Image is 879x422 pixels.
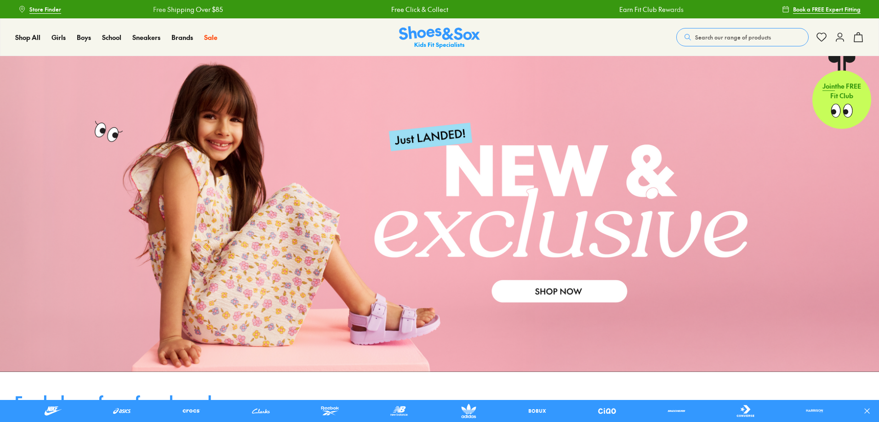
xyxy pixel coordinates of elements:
[18,1,61,17] a: Store Finder
[102,33,121,42] a: School
[31,5,101,14] a: Free Shipping Over $85
[676,28,809,46] button: Search our range of products
[782,1,861,17] a: Book a FREE Expert Fitting
[812,56,871,129] a: Jointhe FREE Fit Club
[822,83,835,92] span: Join
[497,5,562,14] a: Earn Fit Club Rewards
[269,5,326,14] a: Free Click & Collect
[15,33,40,42] a: Shop All
[812,75,871,109] p: the FREE Fit Club
[77,33,91,42] a: Boys
[204,33,217,42] a: Sale
[171,33,193,42] a: Brands
[399,26,480,49] img: SNS_Logo_Responsive.svg
[132,33,160,42] a: Sneakers
[695,33,771,41] span: Search our range of products
[793,5,861,13] span: Book a FREE Expert Fitting
[51,33,66,42] a: Girls
[29,5,61,13] span: Store Finder
[726,5,796,14] a: Free Shipping Over $85
[399,26,480,49] a: Shoes & Sox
